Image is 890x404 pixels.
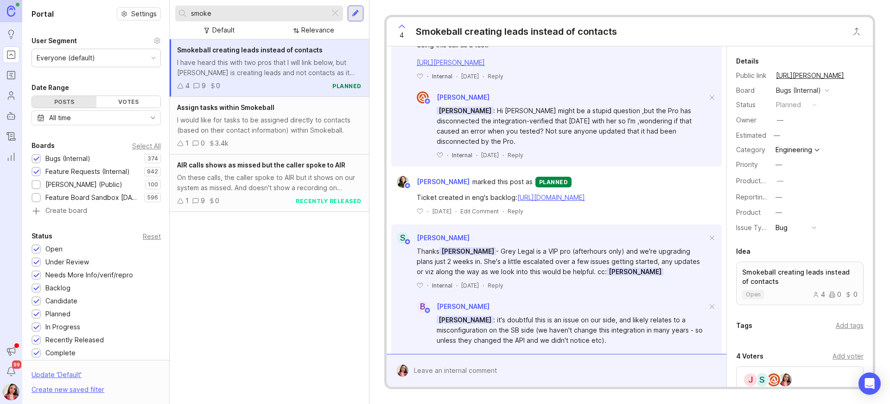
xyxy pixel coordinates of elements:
div: Details [736,56,759,67]
time: [DATE] [432,208,451,215]
a: Users [3,87,19,104]
div: I have heard this with two pros that I will link below, but [PERSON_NAME] is creating leads and n... [177,58,362,78]
span: [PERSON_NAME] [437,107,493,115]
span: 99 [12,360,21,369]
span: [PERSON_NAME] [417,234,470,242]
span: Assign tasks within Smokeball [177,103,274,111]
div: All time [49,113,71,123]
img: Nicole Clarida [417,91,429,103]
div: Open [45,244,63,254]
div: Planned [45,309,70,319]
svg: toggle icon [146,114,160,122]
div: planned [776,100,801,110]
a: Ideas [3,26,19,43]
div: Create new saved filter [32,385,104,395]
div: Open Intercom Messenger [858,372,881,395]
a: B[PERSON_NAME] [411,301,489,313]
div: User Segment [32,35,77,46]
div: Tags [736,320,752,331]
span: [PERSON_NAME] [437,93,489,101]
div: 9 [202,81,206,91]
div: · [455,207,457,215]
div: — [776,192,782,202]
div: planned [535,177,572,187]
span: [PERSON_NAME] [437,316,493,324]
div: — [777,176,783,186]
span: 4 [400,30,404,40]
div: Internal [452,151,472,159]
img: Zuleica Garcia [396,365,408,377]
span: [PERSON_NAME] [607,268,663,276]
div: Select All [132,143,161,148]
span: [PERSON_NAME] [439,247,496,255]
div: · [427,72,428,80]
div: Everyone (default) [37,53,95,63]
img: Ysabelle Eugenio [397,176,409,188]
div: · [427,207,428,215]
div: 4 Voters [736,351,763,362]
div: Reply [488,72,503,80]
label: Reporting Team [736,193,786,201]
button: Close button [847,22,866,41]
div: — [776,160,782,170]
div: 0 [829,291,841,298]
div: Relevance [301,25,334,35]
button: Notifications [3,363,19,380]
button: Announcements [3,343,19,359]
span: [PERSON_NAME] [417,177,470,187]
a: Portal [3,46,19,63]
div: Engineering [776,147,812,153]
time: [DATE] [481,152,499,159]
div: Owner [736,115,769,125]
div: Default [212,25,235,35]
div: 4 [813,291,825,298]
div: · [447,151,448,159]
div: Board [736,85,769,96]
div: · [502,151,504,159]
span: [PERSON_NAME] [437,302,489,310]
div: J [743,372,758,387]
div: Status [32,231,52,242]
div: Smokeball creating leads instead of contacts [416,25,617,38]
label: Priority [736,160,758,168]
img: member badge [424,98,431,105]
span: marked this post as [472,177,533,187]
div: Category [736,145,769,155]
div: I would like for tasks to be assigned directly to contacts (based on their contact information) w... [177,115,362,135]
button: Settings [117,7,161,20]
div: : Hi [PERSON_NAME] might be a stupid question ,but the Pro has disconnected the integration-verif... [437,106,707,147]
a: Create board [32,207,161,216]
div: planned [332,82,362,90]
img: Zuleica Garcia [779,373,792,386]
div: S [755,372,769,387]
div: Votes [96,96,161,108]
div: — [771,129,783,141]
div: Recently Released [45,335,104,345]
label: Issue Type [736,224,770,231]
div: Reply [508,151,523,159]
div: Reset [143,234,161,239]
span: Settings [131,9,157,19]
a: Autopilot [3,108,19,124]
div: Bugs (Internal) [776,85,821,96]
div: Candidate [45,296,77,306]
div: Edit Comment [460,207,499,215]
div: Add tags [836,321,864,331]
div: Update ' Default ' [32,370,82,385]
div: Ticket created in eng's backlog: [417,192,707,203]
time: [DATE] [461,282,479,289]
div: Boards [32,140,55,151]
div: On these calls, the caller spoke to AIR but it shows on our system as missed. And doesn't show a ... [177,173,362,193]
h1: Portal [32,8,54,19]
div: 1 [185,196,189,206]
div: Thanks - Grey Legal is a VIP pro (afterhours only) and we're upgrading plans just 2 weeks in. She... [417,246,707,277]
img: Zuleica Garcia [3,384,19,400]
p: open [746,291,761,298]
a: Reporting [3,148,19,165]
a: Nicole Clarida[PERSON_NAME] [411,91,489,103]
span: AIR calls shows as missed but the caller spoke to AIR [177,161,345,169]
div: Status [736,100,769,110]
div: 3.4k [215,138,229,148]
a: Ysabelle Eugenio[PERSON_NAME] [391,176,472,188]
